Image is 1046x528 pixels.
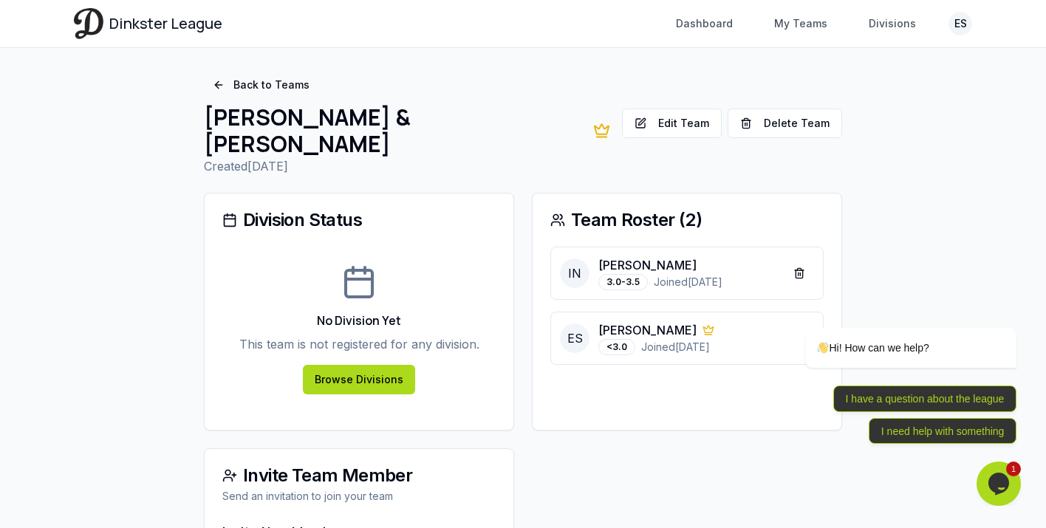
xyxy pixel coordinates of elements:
img: Dinkster [74,8,103,38]
span: ES [560,323,589,353]
button: Edit Team [622,109,722,138]
iframe: chat widget [758,194,1024,454]
p: [PERSON_NAME] [598,321,697,339]
a: My Teams [765,10,836,37]
h3: No Division Yet [222,312,496,329]
a: Divisions [860,10,925,37]
a: Dinkster League [74,8,222,38]
div: 3.0-3.5 [598,274,648,290]
a: Browse Divisions [303,365,415,394]
span: Joined [DATE] [654,275,722,289]
p: [PERSON_NAME] [598,256,697,274]
button: ES [948,12,972,35]
div: Invite Team Member [222,467,496,484]
div: <3.0 [598,339,635,355]
span: IN [560,258,589,288]
a: Dashboard [667,10,742,37]
p: Created [DATE] [204,157,610,175]
div: Division Status [222,211,496,229]
a: Back to Teams [204,72,318,98]
span: Joined [DATE] [641,340,710,354]
div: Send an invitation to join your team [222,489,496,504]
span: Dinkster League [109,13,222,34]
iframe: chat widget [977,462,1024,506]
p: This team is not registered for any division. [222,335,496,353]
button: Delete Team [728,109,842,138]
div: Team Roster ( 2 ) [550,211,824,229]
h1: [PERSON_NAME] & [PERSON_NAME] [204,104,610,157]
